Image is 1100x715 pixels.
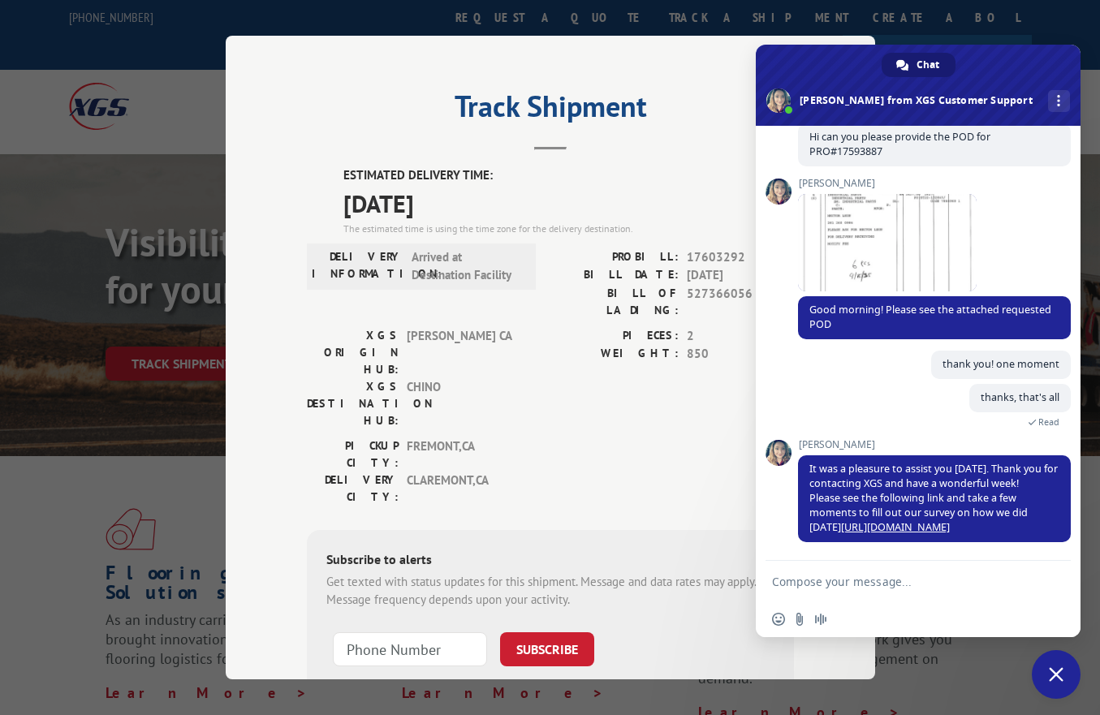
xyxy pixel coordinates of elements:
label: DELIVERY INFORMATION: [312,248,403,285]
div: Close chat [1032,650,1081,699]
span: thanks, that's all [981,390,1059,404]
span: 527366056 [687,285,794,319]
div: Chat [882,53,955,77]
span: [PERSON_NAME] CA [407,327,516,378]
span: [DATE] [687,266,794,285]
a: [URL][DOMAIN_NAME] [841,520,950,534]
span: 850 [687,345,794,364]
label: XGS ORIGIN HUB: [307,327,399,378]
div: Subscribe to alerts [326,549,774,573]
span: Audio message [814,613,827,626]
div: Get texted with status updates for this shipment. Message and data rates may apply. Message frequ... [326,573,774,609]
label: BILL OF LADING: [550,285,679,319]
label: PROBILL: [550,248,679,267]
span: Chat [917,53,939,77]
span: It was a pleasure to assist you [DATE]. Thank you for contacting XGS and have a wonderful week! P... [809,462,1058,534]
label: WEIGHT: [550,345,679,364]
button: SUBSCRIBE [500,632,594,666]
div: More channels [1048,90,1070,112]
span: CHINO [407,378,516,429]
span: Hi can you please provide the POD for PRO#17593887 [809,130,990,158]
label: PICKUP CITY: [307,437,399,472]
span: Arrived at Destination Facility [412,248,521,285]
span: 17603292 [687,248,794,267]
h2: Track Shipment [307,95,794,126]
span: CLAREMONT , CA [407,472,516,506]
label: ESTIMATED DELIVERY TIME: [343,166,794,185]
span: [DATE] [343,185,794,222]
span: [PERSON_NAME] [798,178,977,189]
span: Read [1038,416,1059,428]
span: Send a file [793,613,806,626]
label: XGS DESTINATION HUB: [307,378,399,429]
label: BILL DATE: [550,266,679,285]
span: Insert an emoji [772,613,785,626]
span: [PERSON_NAME] [798,439,1071,450]
span: thank you! one moment [943,357,1059,371]
label: DELIVERY CITY: [307,472,399,506]
div: The estimated time is using the time zone for the delivery destination. [343,222,794,236]
strong: Note: [326,677,355,692]
span: Good morning! Please see the attached requested POD [809,303,1051,331]
input: Phone Number [333,632,487,666]
label: PIECES: [550,327,679,346]
textarea: Compose your message... [772,575,1029,589]
span: 2 [687,327,794,346]
span: FREMONT , CA [407,437,516,472]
